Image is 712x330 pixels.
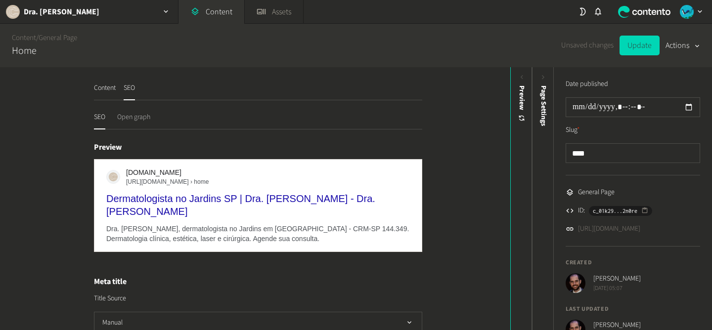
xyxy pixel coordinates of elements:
[94,276,422,288] h4: Meta title
[94,293,126,303] label: Title Source
[117,112,150,129] button: Open graph
[94,83,116,100] button: Content
[109,172,118,181] img: favicon-32x32.png
[680,5,694,19] img: andréia c.
[12,33,36,43] a: Content
[6,5,20,19] img: Dra. Caroline Cha
[666,36,700,55] button: Actions
[517,85,527,123] div: Preview
[106,192,410,218] div: Dermatologista no Jardins SP | Dra. [PERSON_NAME] - Dra. [PERSON_NAME]
[593,284,641,293] span: [DATE] 05:07
[126,177,209,186] span: [URL][DOMAIN_NAME] › home
[12,43,37,58] h2: Home
[538,85,549,126] span: Page Settings
[593,274,641,284] span: [PERSON_NAME]
[578,224,640,234] a: [URL][DOMAIN_NAME]
[124,83,135,100] button: SEO
[94,112,105,129] button: SEO
[36,33,39,43] span: /
[106,224,410,244] div: Dra. [PERSON_NAME], dermatologista no Jardins em [GEOGRAPHIC_DATA] - CRM-SP 144.349. Dermatologia...
[126,167,209,177] span: [DOMAIN_NAME]
[39,33,77,43] a: General Page
[561,40,614,51] span: Unsaved changes
[578,187,615,198] span: General Page
[566,273,585,293] img: Andre Teves
[566,258,700,267] h4: Created
[566,305,700,314] h4: Last updated
[593,206,637,215] span: c_01k29...2n0re
[620,36,660,55] button: Update
[94,141,422,153] h4: Preview
[24,6,99,18] h2: Dra. [PERSON_NAME]
[566,125,580,135] label: Slug
[106,167,410,218] a: [DOMAIN_NAME][URL][DOMAIN_NAME] › homeDermatologista no Jardins SP | Dra. [PERSON_NAME] - Dra. [P...
[578,206,585,216] span: ID:
[566,79,608,89] label: Date published
[589,206,652,216] button: c_01k29...2n0re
